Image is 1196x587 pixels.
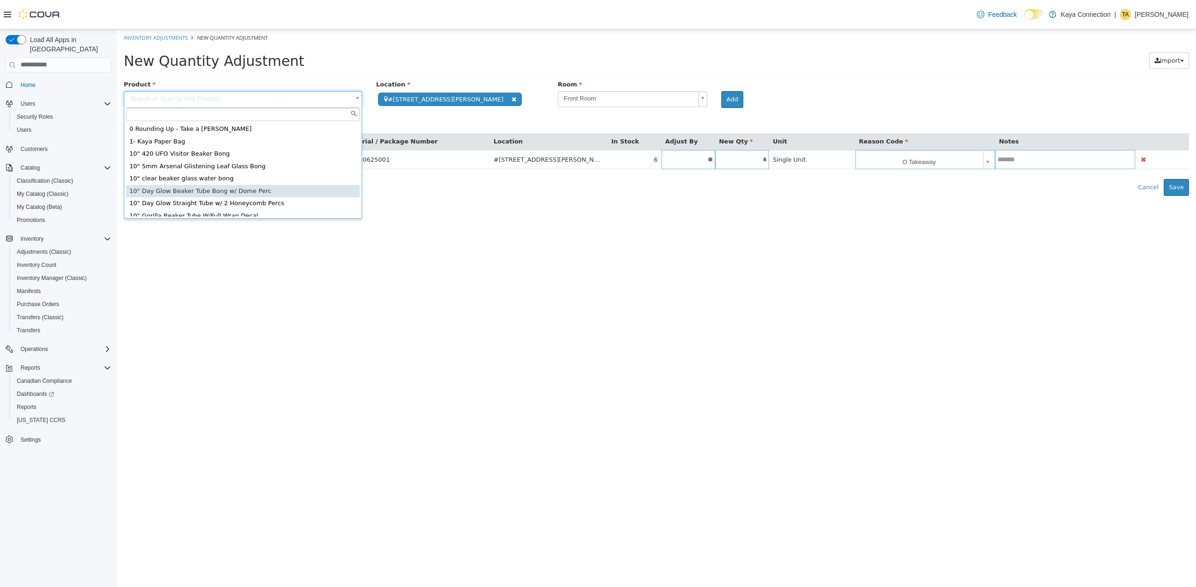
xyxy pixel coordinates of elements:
[1120,9,1131,20] div: Tim A
[2,78,115,92] button: Home
[9,200,115,214] button: My Catalog (Beta)
[9,414,115,427] button: [US_STATE] CCRS
[17,79,111,91] span: Home
[17,362,44,373] button: Reports
[9,118,243,131] div: 10" 420 UFO Visitor Beaker Bong
[13,312,111,323] span: Transfers (Classic)
[17,416,65,424] span: [US_STATE] CCRS
[13,215,49,226] a: Promotions
[9,187,115,200] button: My Catalog (Classic)
[9,258,115,272] button: Inventory Count
[13,272,111,284] span: Inventory Manager (Classic)
[13,246,75,258] a: Adjustments (Classic)
[9,123,115,136] button: Users
[9,180,243,193] div: 10" Gorilla Beaker Tube W/Full Wrap Decal
[17,162,43,173] button: Catalog
[13,286,44,297] a: Manifests
[17,98,39,109] button: Users
[2,97,115,110] button: Users
[13,124,111,136] span: Users
[17,79,39,91] a: Home
[2,142,115,156] button: Customers
[13,375,76,387] a: Canadian Compliance
[17,301,59,308] span: Purchase Orders
[9,245,115,258] button: Adjustments (Classic)
[17,433,111,445] span: Settings
[17,274,87,282] span: Inventory Manager (Classic)
[17,287,41,295] span: Manifests
[13,111,57,122] a: Security Roles
[2,161,115,174] button: Catalog
[13,375,111,387] span: Canadian Compliance
[21,164,40,172] span: Catalog
[9,168,243,180] div: 10" Day Glow Straight Tube w/ 2 Honeycomb Percs
[13,201,111,213] span: My Catalog (Beta)
[21,364,40,372] span: Reports
[9,214,115,227] button: Promotions
[21,235,43,243] span: Inventory
[13,188,111,200] span: My Catalog (Classic)
[9,401,115,414] button: Reports
[13,388,111,400] span: Dashboards
[17,344,52,355] button: Operations
[21,345,48,353] span: Operations
[9,374,115,387] button: Canadian Compliance
[9,106,243,119] div: 1- Kaya Paper Bag
[17,362,111,373] span: Reports
[21,436,41,444] span: Settings
[17,143,111,155] span: Customers
[17,216,45,224] span: Promotions
[2,432,115,446] button: Settings
[1135,9,1189,20] p: [PERSON_NAME]
[13,325,111,336] span: Transfers
[9,174,115,187] button: Classification (Classic)
[13,299,63,310] a: Purchase Orders
[1122,9,1129,20] span: TA
[17,314,64,321] span: Transfers (Classic)
[13,272,91,284] a: Inventory Manager (Classic)
[9,93,243,106] div: 0 Rounding Up - Take a [PERSON_NAME]
[13,246,111,258] span: Adjustments (Classic)
[13,388,58,400] a: Dashboards
[17,327,40,334] span: Transfers
[2,232,115,245] button: Inventory
[13,175,111,186] span: Classification (Classic)
[13,188,72,200] a: My Catalog (Classic)
[9,143,243,156] div: 10" clear beaker glass water bong
[1025,19,1025,20] span: Dark Mode
[13,259,111,271] span: Inventory Count
[21,100,35,107] span: Users
[13,299,111,310] span: Purchase Orders
[17,344,111,355] span: Operations
[13,215,111,226] span: Promotions
[13,312,67,323] a: Transfers (Classic)
[21,81,36,89] span: Home
[17,162,111,173] span: Catalog
[9,156,243,168] div: 10" Day Glow Beaker Tube Bong w/ Dome Perc
[13,175,77,186] a: Classification (Classic)
[13,111,111,122] span: Security Roles
[13,401,111,413] span: Reports
[13,325,44,336] a: Transfers
[973,5,1020,24] a: Feedback
[9,324,115,337] button: Transfers
[17,98,111,109] span: Users
[13,415,111,426] span: Washington CCRS
[1061,9,1111,20] p: Kaya Connection
[17,177,73,185] span: Classification (Classic)
[2,343,115,356] button: Operations
[13,259,60,271] a: Inventory Count
[17,261,57,269] span: Inventory Count
[13,415,69,426] a: [US_STATE] CCRS
[13,401,40,413] a: Reports
[9,387,115,401] a: Dashboards
[9,311,115,324] button: Transfers (Classic)
[17,434,44,445] a: Settings
[26,35,111,54] span: Load All Apps in [GEOGRAPHIC_DATA]
[1025,9,1044,19] input: Dark Mode
[13,286,111,297] span: Manifests
[17,203,62,211] span: My Catalog (Beta)
[17,233,111,244] span: Inventory
[13,124,35,136] a: Users
[17,377,72,385] span: Canadian Compliance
